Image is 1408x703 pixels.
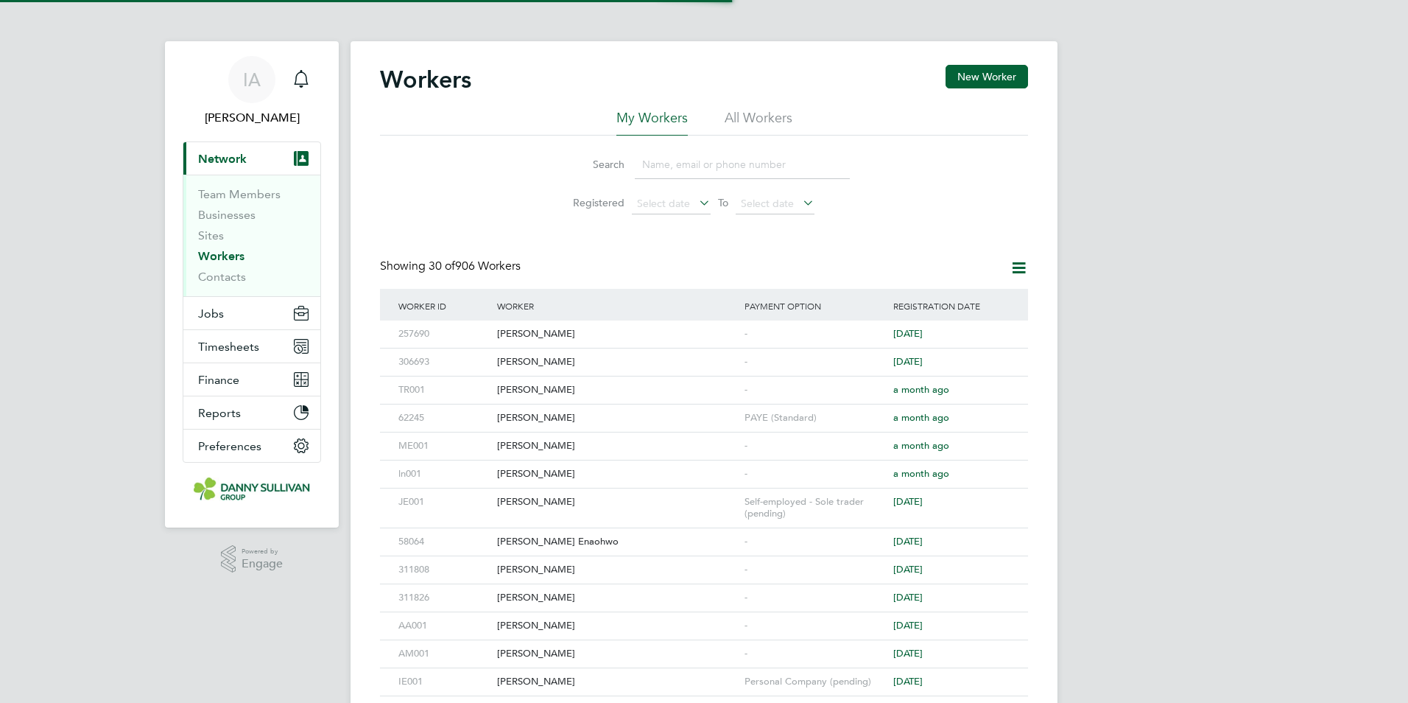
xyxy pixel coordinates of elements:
div: Showing [380,259,524,274]
span: 30 of [429,259,455,273]
span: Ion Anencov [183,109,321,127]
div: 311808 [395,556,493,584]
button: Jobs [183,297,320,329]
div: JE001 [395,489,493,516]
span: Jobs [198,307,224,321]
div: Payment Option [741,289,890,323]
span: [DATE] [893,647,923,660]
a: ME001[PERSON_NAME]-a month ago [395,432,1013,444]
li: My Workers [616,109,688,136]
div: - [741,584,890,612]
div: - [741,349,890,376]
span: [DATE] [893,495,923,508]
div: - [741,528,890,556]
span: Select date [741,197,794,210]
div: Network [183,175,320,296]
a: Businesses [198,208,256,222]
div: 257690 [395,321,493,348]
span: To [714,193,733,212]
a: 306693[PERSON_NAME]-[DATE] [395,348,1013,360]
div: - [741,321,890,348]
button: New Worker [946,65,1028,88]
span: [DATE] [893,563,923,576]
a: Powered byEngage [221,545,284,573]
div: 62245 [395,405,493,432]
span: Engage [242,558,283,570]
div: Worker ID [395,289,493,323]
span: a month ago [893,439,949,452]
div: AA001 [395,612,493,640]
a: 62245[PERSON_NAME]PAYE (Standard)a month ago [395,404,1013,416]
a: JE001[PERSON_NAME]Self-employed - Sole trader (pending)[DATE] [395,488,1013,500]
span: [DATE] [893,619,923,632]
span: 906 Workers [429,259,521,273]
div: 311826 [395,584,493,612]
div: - [741,612,890,640]
button: Network [183,142,320,175]
span: [DATE] [893,327,923,340]
div: [PERSON_NAME] [493,489,741,516]
button: Preferences [183,430,320,462]
span: Preferences [198,439,261,453]
div: PAYE (Standard) [741,405,890,432]
div: Self-employed - Sole trader (pending) [741,489,890,528]
a: AM001[PERSON_NAME]-[DATE] [395,640,1013,652]
div: [PERSON_NAME] [493,405,741,432]
label: Registered [558,196,624,209]
a: TR001[PERSON_NAME]-a month ago [395,376,1013,388]
a: ln001[PERSON_NAME]-a month ago [395,460,1013,472]
div: Worker [493,289,741,323]
div: ME001 [395,433,493,460]
a: 311808[PERSON_NAME]-[DATE] [395,556,1013,568]
span: Powered by [242,545,283,558]
button: Finance [183,363,320,396]
div: TR001 [395,377,493,404]
label: Search [558,158,624,171]
span: a month ago [893,383,949,396]
a: 257690[PERSON_NAME]-[DATE] [395,320,1013,332]
div: [PERSON_NAME] [493,668,741,696]
a: Workers [198,249,244,263]
button: Reports [183,396,320,429]
div: ln001 [395,461,493,488]
nav: Main navigation [165,41,339,528]
div: [PERSON_NAME] [493,349,741,376]
div: [PERSON_NAME] [493,461,741,488]
span: [DATE] [893,535,923,548]
span: [DATE] [893,355,923,368]
div: 58064 [395,528,493,556]
a: AA001[PERSON_NAME]-[DATE] [395,612,1013,624]
h2: Workers [380,65,471,94]
a: 311826[PERSON_NAME]-[DATE] [395,584,1013,596]
div: - [741,556,890,584]
span: Timesheets [198,340,259,354]
button: Timesheets [183,330,320,363]
div: - [741,433,890,460]
div: Registration Date [890,289,1013,323]
span: [DATE] [893,675,923,688]
span: Select date [637,197,690,210]
img: dannysullivan-logo-retina.png [194,478,310,501]
span: Network [198,152,247,166]
div: - [741,461,890,488]
div: [PERSON_NAME] [493,321,741,348]
a: IA[PERSON_NAME] [183,56,321,127]
span: Reports [198,406,241,420]
span: Finance [198,373,239,387]
a: Go to home page [183,478,321,501]
div: [PERSON_NAME] [493,612,741,640]
div: [PERSON_NAME] [493,433,741,460]
div: [PERSON_NAME] [493,377,741,404]
a: IE001[PERSON_NAME]Personal Company (pending)[DATE] [395,668,1013,680]
li: All Workers [725,109,792,136]
span: [DATE] [893,591,923,604]
div: IE001 [395,668,493,696]
span: a month ago [893,411,949,424]
input: Name, email or phone number [635,150,850,179]
div: - [741,377,890,404]
a: Sites [198,228,224,242]
div: [PERSON_NAME] Enaohwo [493,528,741,556]
a: 58064[PERSON_NAME] Enaohwo-[DATE] [395,528,1013,540]
span: IA [243,70,261,89]
div: [PERSON_NAME] [493,556,741,584]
